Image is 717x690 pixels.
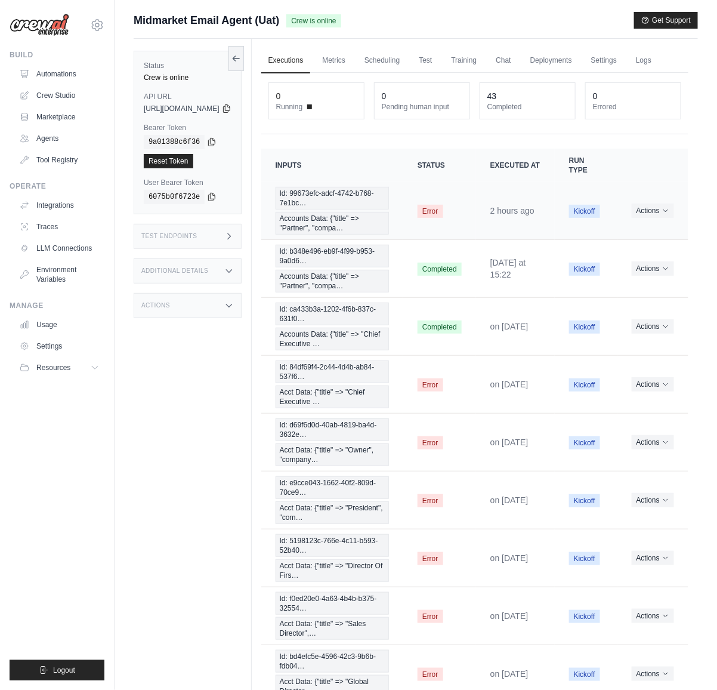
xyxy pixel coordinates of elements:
a: Usage [14,315,104,334]
a: Tool Registry [14,150,104,170]
span: Id: f0ed20e0-4a63-4b4b-b375-32554… [276,592,389,615]
span: Completed [418,321,462,334]
button: Resources [14,358,104,377]
div: 0 [276,90,281,102]
span: Kickoff [569,668,600,681]
span: Kickoff [569,321,600,334]
a: Agents [14,129,104,148]
a: View execution details for Id [276,418,389,466]
time: August 14, 2025 at 17:09 PDT [490,438,529,447]
span: Accounts Data: {"title" => "Partner", "compa… [276,212,389,235]
div: Manage [10,301,104,310]
div: Crew is online [144,73,231,82]
span: Id: ca433b3a-1202-4f6b-837c-631f0… [276,303,389,325]
time: August 18, 2025 at 15:22 PDT [490,258,526,279]
span: Id: 84df69f4-2c44-4d4b-ab84-537f6… [276,361,389,383]
label: Status [144,61,231,70]
span: Kickoff [569,610,600,623]
span: Error [418,552,443,565]
span: Kickoff [569,494,600,507]
a: View execution details for Id [276,245,389,292]
div: Build [10,50,104,60]
span: Error [418,610,443,623]
span: Id: 99673efc-adcf-4742-b768-7e1bc… [276,187,389,210]
button: Actions for execution [632,204,674,218]
span: Kickoff [569,205,600,218]
span: Id: e9cce043-1662-40f2-809d-70ce9… [276,476,389,499]
span: Acct Data: {"title" => "Chief Executive … [276,386,389,408]
a: View execution details for Id [276,534,389,582]
a: View execution details for Id [276,187,389,235]
a: LLM Connections [14,239,104,258]
span: Id: 5198123c-766e-4c11-b593-52b40… [276,534,389,557]
time: August 14, 2025 at 17:09 PDT [490,669,529,679]
span: Completed [418,263,462,276]
th: Run Type [555,149,617,182]
span: Error [418,205,443,218]
span: Error [418,436,443,449]
div: Operate [10,181,104,191]
h3: Actions [141,302,170,309]
code: 9a01388c6f36 [144,135,205,149]
span: Acct Data: {"title" => "Director Of Firs… [276,559,389,582]
dt: Errored [593,102,673,112]
label: Bearer Token [144,123,231,133]
th: Inputs [261,149,403,182]
th: Status [403,149,476,182]
span: Accounts Data: {"title" => "Chief Executive … [276,328,389,350]
a: Deployments [523,48,579,73]
button: Actions for execution [632,435,674,449]
time: August 14, 2025 at 17:09 PDT [490,553,529,563]
span: Acct Data: {"title" => "President", "com… [276,501,389,524]
button: Logout [10,660,104,680]
time: August 22, 2025 at 12:27 PDT [490,206,534,215]
button: Actions for execution [632,377,674,392]
a: Chat [489,48,518,73]
a: Settings [584,48,624,73]
a: Reset Token [144,154,193,168]
button: Actions for execution [632,551,674,565]
span: Id: b348e496-eb9f-4f99-b953-9a0d6… [276,245,389,267]
span: Kickoff [569,552,600,565]
button: Actions for execution [632,319,674,334]
span: Error [418,494,443,507]
th: Executed at [476,149,555,182]
span: Running [276,102,303,112]
span: Error [418,668,443,681]
span: Resources [36,363,70,372]
button: Actions for execution [632,609,674,623]
a: View execution details for Id [276,592,389,640]
a: View execution details for Id [276,303,389,350]
span: Logout [53,666,75,675]
span: Kickoff [569,263,600,276]
a: Crew Studio [14,86,104,105]
a: Test [412,48,439,73]
label: API URL [144,92,231,101]
a: Traces [14,217,104,236]
button: Actions for execution [632,261,674,276]
span: Error [418,378,443,392]
a: Environment Variables [14,260,104,289]
span: Accounts Data: {"title" => "Partner", "compa… [276,270,389,292]
iframe: Chat Widget [657,633,717,690]
time: August 15, 2025 at 13:38 PDT [490,322,529,331]
span: Id: bd4efc5e-4596-42c3-9b6b-fdb04… [276,650,389,673]
h3: Additional Details [141,267,208,275]
a: Settings [14,337,104,356]
span: [URL][DOMAIN_NAME] [144,104,220,113]
button: Actions for execution [632,493,674,507]
div: 0 [382,90,387,102]
button: Get Support [634,12,698,29]
a: Automations [14,64,104,84]
a: Executions [261,48,311,73]
div: 43 [487,90,497,102]
dt: Pending human input [382,102,462,112]
label: User Bearer Token [144,178,231,187]
a: Training [444,48,484,73]
img: Logo [10,14,69,36]
time: August 14, 2025 at 17:09 PDT [490,495,529,505]
a: Logs [629,48,659,73]
span: Midmarket Email Agent (Uat) [134,12,279,29]
a: Integrations [14,196,104,215]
